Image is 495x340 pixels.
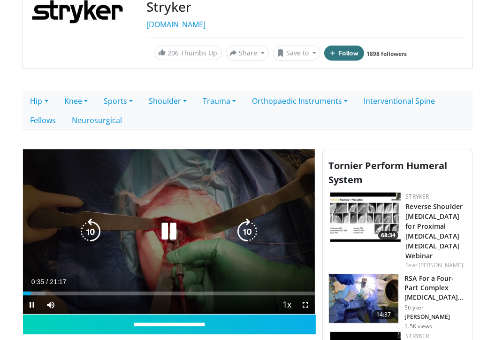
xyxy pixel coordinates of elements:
[46,278,48,286] span: /
[42,295,61,314] button: Mute
[23,110,64,130] a: Fellows
[324,46,365,61] button: Follow
[56,91,96,111] a: Knee
[23,295,42,314] button: Pause
[405,202,463,261] a: Reverse Shoulder [MEDICAL_DATA] for Proximal [MEDICAL_DATA] [MEDICAL_DATA] Webinar
[373,310,395,319] span: 14:37
[141,91,195,111] a: Shoulder
[147,19,206,30] a: [DOMAIN_NAME]
[419,261,463,269] a: [PERSON_NAME]
[226,46,269,61] button: Share
[154,46,222,60] a: 206 Thumbs Up
[356,91,443,111] a: Interventional Spine
[50,278,66,286] span: 21:17
[329,274,398,323] img: df0f1406-0bb0-472e-a021-c1964535cf7e.150x105_q85_crop-smart_upscale.jpg
[96,91,141,111] a: Sports
[366,50,407,58] a: 1898 followers
[404,274,466,302] h3: RSA For a Four-Part Complex [MEDICAL_DATA] Utilizing Torn…
[23,91,56,111] a: Hip
[195,91,244,111] a: Trauma
[23,149,315,314] video-js: Video Player
[328,159,447,186] span: Tornier Perform Humeral System
[404,313,466,321] p: [PERSON_NAME]
[404,323,432,330] p: 1.5K views
[64,110,130,130] a: Neurosurgical
[330,193,401,242] img: 5590996b-cb48-4399-9e45-1e14765bb8fc.150x105_q85_crop-smart_upscale.jpg
[405,332,429,340] a: Stryker
[244,91,356,111] a: Orthopaedic Instruments
[277,295,296,314] button: Playback Rate
[330,193,401,242] a: 68:34
[405,261,465,270] div: Feat.
[23,292,315,295] div: Progress Bar
[296,295,315,314] button: Fullscreen
[31,278,44,286] span: 0:35
[273,46,320,61] button: Save to
[168,48,179,57] span: 206
[405,193,429,201] a: Stryker
[378,231,398,240] span: 68:34
[328,274,466,330] a: 14:37 RSA For a Four-Part Complex [MEDICAL_DATA] Utilizing Torn… Stryker [PERSON_NAME] 1.5K views
[404,304,466,311] p: Stryker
